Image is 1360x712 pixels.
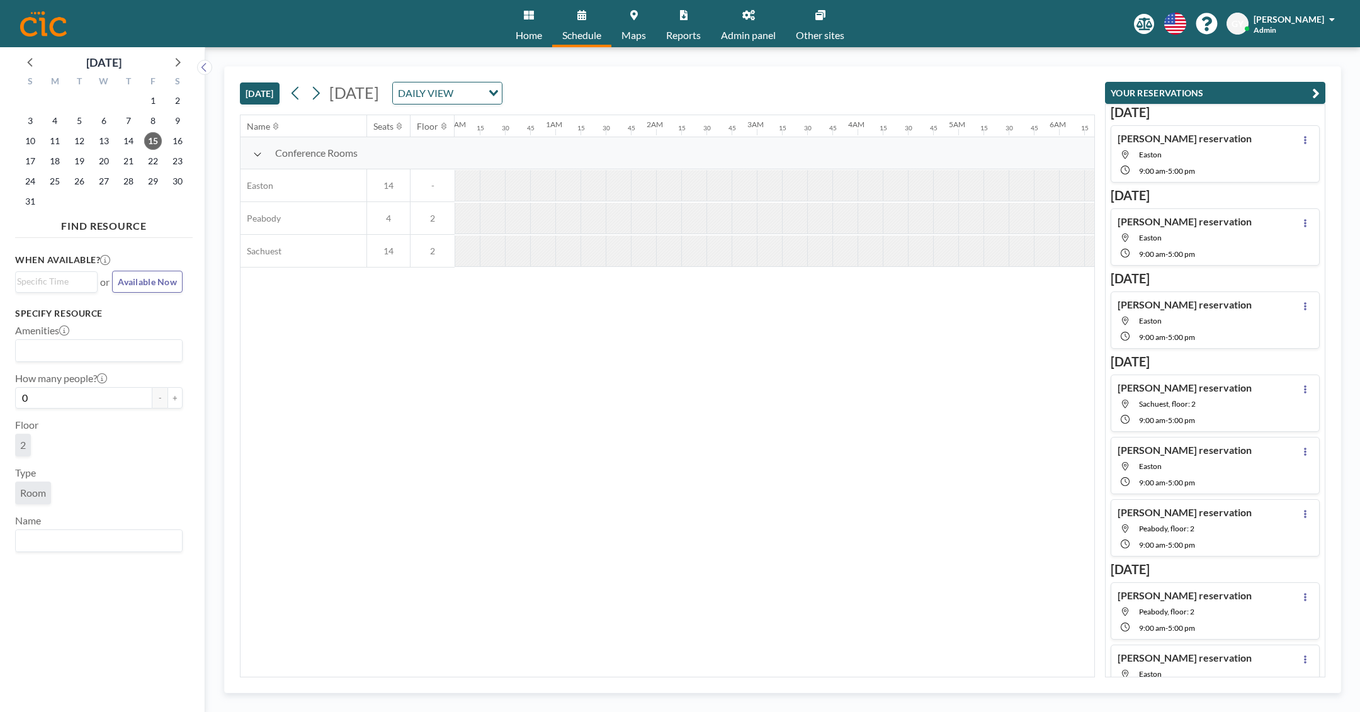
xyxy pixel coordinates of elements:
[477,124,484,132] div: 15
[165,74,190,91] div: S
[527,124,535,132] div: 45
[247,121,270,132] div: Name
[144,92,162,110] span: Friday, August 1, 2025
[445,120,466,129] div: 12AM
[1118,589,1252,602] h4: [PERSON_NAME] reservation
[140,74,165,91] div: F
[1139,540,1165,550] span: 9:00 AM
[502,124,509,132] div: 30
[1139,332,1165,342] span: 9:00 AM
[95,112,113,130] span: Wednesday, August 6, 2025
[1165,540,1168,550] span: -
[603,124,610,132] div: 30
[1111,105,1320,120] h3: [DATE]
[457,85,481,101] input: Search for option
[120,172,137,190] span: Thursday, August 28, 2025
[1168,623,1195,633] span: 5:00 PM
[666,30,701,40] span: Reports
[546,120,562,129] div: 1AM
[1111,562,1320,577] h3: [DATE]
[1165,478,1168,487] span: -
[241,180,273,191] span: Easton
[829,124,837,132] div: 45
[46,152,64,170] span: Monday, August 18, 2025
[169,152,186,170] span: Saturday, August 23, 2025
[241,213,281,224] span: Peabody
[1118,298,1252,311] h4: [PERSON_NAME] reservation
[67,74,92,91] div: T
[516,30,542,40] span: Home
[241,246,281,257] span: Sachuest
[46,172,64,190] span: Monday, August 25, 2025
[46,112,64,130] span: Monday, August 4, 2025
[1168,478,1195,487] span: 5:00 PM
[144,152,162,170] span: Friday, August 22, 2025
[17,533,175,549] input: Search for option
[275,147,358,159] span: Conference Rooms
[86,54,122,71] div: [DATE]
[1168,332,1195,342] span: 5:00 PM
[949,120,965,129] div: 5AM
[417,121,438,132] div: Floor
[411,213,455,224] span: 2
[144,132,162,150] span: Friday, August 15, 2025
[562,30,601,40] span: Schedule
[779,124,786,132] div: 15
[1118,444,1252,456] h4: [PERSON_NAME] reservation
[1006,124,1013,132] div: 30
[116,74,140,91] div: T
[1168,540,1195,550] span: 5:00 PM
[17,342,175,359] input: Search for option
[144,172,162,190] span: Friday, August 29, 2025
[1165,249,1168,259] span: -
[703,124,711,132] div: 30
[1118,652,1252,664] h4: [PERSON_NAME] reservation
[1139,461,1162,471] span: Easton
[1118,506,1252,519] h4: [PERSON_NAME] reservation
[1050,120,1066,129] div: 6AM
[1139,623,1165,633] span: 9:00 AM
[678,124,686,132] div: 15
[1105,82,1325,104] button: YOUR RESERVATIONS
[15,419,38,431] label: Floor
[17,274,90,288] input: Search for option
[1168,415,1195,425] span: 5:00 PM
[1111,271,1320,286] h3: [DATE]
[71,132,88,150] span: Tuesday, August 12, 2025
[1165,415,1168,425] span: -
[1139,150,1162,159] span: Easton
[21,193,39,210] span: Sunday, August 31, 2025
[1139,249,1165,259] span: 9:00 AM
[728,124,736,132] div: 45
[1168,249,1195,259] span: 5:00 PM
[92,74,116,91] div: W
[628,124,635,132] div: 45
[15,308,183,319] h3: Specify resource
[20,11,67,37] img: organization-logo
[21,112,39,130] span: Sunday, August 3, 2025
[152,387,167,409] button: -
[980,124,988,132] div: 15
[1139,478,1165,487] span: 9:00 AM
[393,82,502,104] div: Search for option
[1165,166,1168,176] span: -
[373,121,394,132] div: Seats
[1111,354,1320,370] h3: [DATE]
[1139,415,1165,425] span: 9:00 AM
[71,152,88,170] span: Tuesday, August 19, 2025
[1111,188,1320,203] h3: [DATE]
[71,172,88,190] span: Tuesday, August 26, 2025
[796,30,844,40] span: Other sites
[18,74,43,91] div: S
[46,132,64,150] span: Monday, August 11, 2025
[20,439,26,451] span: 2
[21,172,39,190] span: Sunday, August 24, 2025
[118,276,177,287] span: Available Now
[112,271,183,293] button: Available Now
[15,466,36,479] label: Type
[144,112,162,130] span: Friday, August 8, 2025
[95,172,113,190] span: Wednesday, August 27, 2025
[16,530,182,551] div: Search for option
[1139,669,1162,679] span: Easton
[15,215,193,232] h4: FIND RESOURCE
